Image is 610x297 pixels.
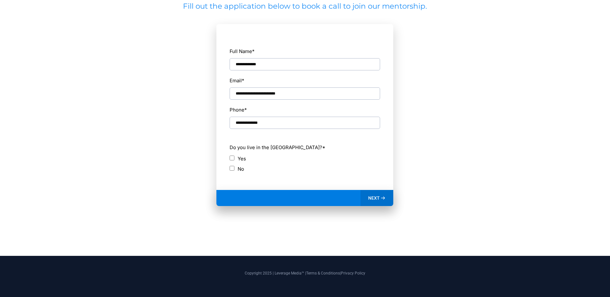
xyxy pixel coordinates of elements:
[230,143,380,152] label: Do you live in the [GEOGRAPHIC_DATA]?
[306,271,340,275] a: Terms & Conditions
[230,105,247,114] label: Phone
[230,76,244,85] label: Email
[238,154,246,163] label: Yes
[123,270,487,276] p: Copyright 2025 | Leverage Media™ | |
[181,2,430,11] h2: Fill out the application below to book a call to join our mentorship.
[341,271,365,275] a: Privacy Policy
[368,195,380,201] span: NEXT
[238,165,244,173] label: No
[230,47,255,56] label: Full Name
